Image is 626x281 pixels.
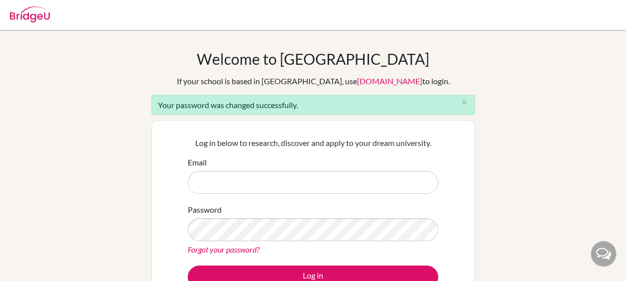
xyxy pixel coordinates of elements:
button: Close [455,95,475,110]
a: Forgot your password? [188,245,259,254]
i: close [461,99,468,106]
a: [DOMAIN_NAME] [357,76,422,86]
div: Your password was changed successfully. [151,95,475,115]
p: Log in below to research, discover and apply to your dream university. [188,137,438,149]
div: If your school is based in [GEOGRAPHIC_DATA], use to login. [177,75,450,87]
img: Bridge-U [10,6,50,22]
label: Email [188,156,207,168]
label: Password [188,204,222,216]
h1: Welcome to [GEOGRAPHIC_DATA] [197,50,429,68]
